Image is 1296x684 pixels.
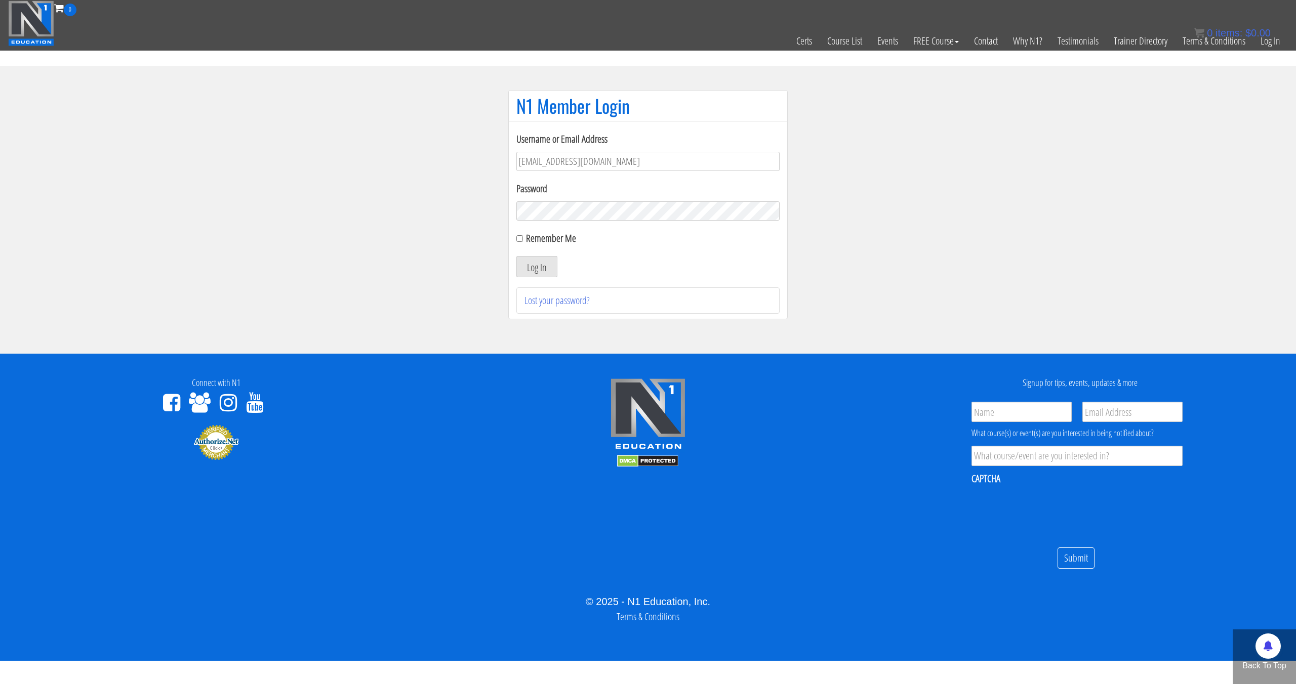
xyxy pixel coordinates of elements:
[1058,547,1095,569] input: Submit
[617,610,679,623] a: Terms & Conditions
[516,96,780,116] h1: N1 Member Login
[193,424,239,460] img: Authorize.Net Merchant - Click to Verify
[8,1,54,46] img: n1-education
[1194,27,1271,38] a: 0 items: $0.00
[516,181,780,196] label: Password
[971,472,1000,485] label: CAPTCHA
[966,16,1005,66] a: Contact
[1245,27,1251,38] span: $
[1194,28,1204,38] img: icon11.png
[1245,27,1271,38] bdi: 0.00
[971,402,1072,422] input: Name
[1253,16,1288,66] a: Log In
[971,427,1183,439] div: What course(s) or event(s) are you interested in being notified about?
[526,231,576,245] label: Remember Me
[1175,16,1253,66] a: Terms & Conditions
[1207,27,1212,38] span: 0
[516,132,780,147] label: Username or Email Address
[54,1,76,15] a: 0
[1082,402,1183,422] input: Email Address
[1050,16,1106,66] a: Testimonials
[906,16,966,66] a: FREE Course
[971,492,1125,531] iframe: reCAPTCHA
[64,4,76,16] span: 0
[8,378,424,388] h4: Connect with N1
[617,455,678,467] img: DMCA.com Protection Status
[1106,16,1175,66] a: Trainer Directory
[789,16,820,66] a: Certs
[820,16,870,66] a: Course List
[524,293,590,307] a: Lost your password?
[870,16,906,66] a: Events
[971,446,1183,466] input: What course/event are you interested in?
[1005,16,1050,66] a: Why N1?
[8,594,1288,609] div: © 2025 - N1 Education, Inc.
[872,378,1288,388] h4: Signup for tips, events, updates & more
[1233,660,1296,672] p: Back To Top
[610,378,686,453] img: n1-edu-logo
[516,256,557,277] button: Log In
[1216,27,1242,38] span: items:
